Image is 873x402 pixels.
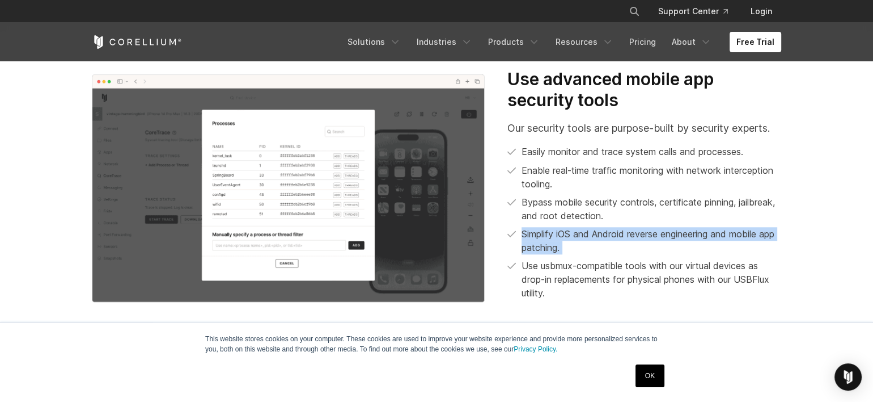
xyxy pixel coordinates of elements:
a: Free Trial [730,32,781,52]
a: Support Center [649,1,737,22]
a: Solutions [341,32,408,52]
p: Enable real-time traffic monitoring with network interception tooling. [522,164,781,191]
p: Simplify iOS and Android reverse engineering and mobile app patching. [522,227,781,254]
h3: Use advanced mobile app security tools [507,69,781,111]
a: About [665,32,718,52]
p: Our security tools are purpose-built by security experts. [507,120,781,136]
a: Login [741,1,781,22]
a: Products [481,32,546,52]
p: This website stores cookies on your computer. These cookies are used to improve your website expe... [205,334,668,354]
img: CoreTrace Processes in Corellium's virtual hardware platform [92,74,485,303]
div: Navigation Menu [341,32,781,52]
a: OK [635,365,664,387]
span: Use usbmux-compatible tools with our virtual devices as drop-in replacements for physical phones ... [522,259,781,300]
a: Pricing [622,32,663,52]
a: Resources [549,32,620,52]
p: Bypass mobile security controls, certificate pinning, jailbreak, and root detection. [522,195,781,223]
div: Open Intercom Messenger [834,363,862,391]
div: Navigation Menu [615,1,781,22]
p: Easily monitor and trace system calls and processes. [522,145,743,158]
a: Industries [410,32,479,52]
button: Search [624,1,645,22]
a: Corellium Home [92,35,182,49]
a: Privacy Policy. [514,345,557,353]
